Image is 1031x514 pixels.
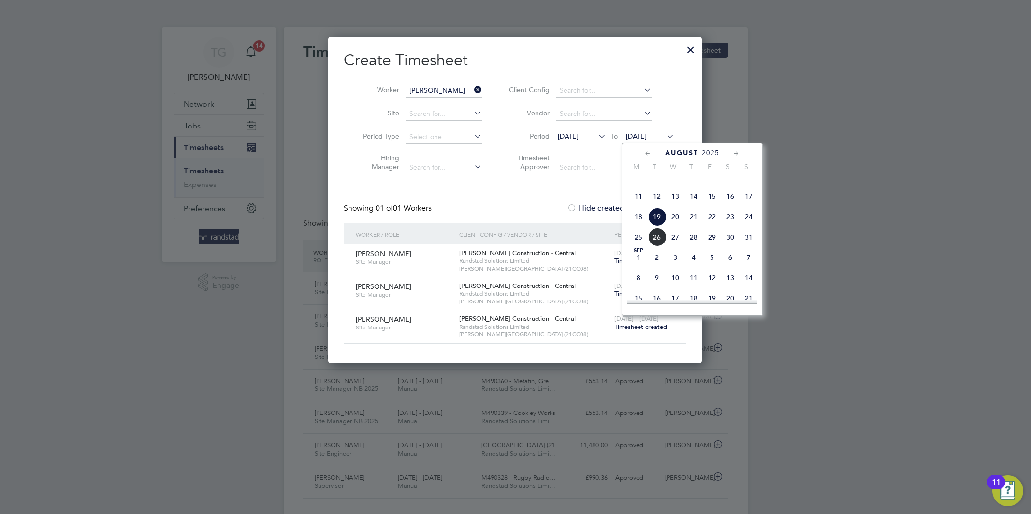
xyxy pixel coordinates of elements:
input: Select one [406,130,482,144]
label: Site [356,109,399,117]
span: 14 [740,269,758,287]
span: M [627,162,645,171]
span: [DATE] - [DATE] [614,314,659,323]
span: 20 [721,289,740,307]
div: Period [612,223,677,245]
div: 11 [992,482,1001,495]
input: Search for... [556,161,652,174]
span: 12 [703,269,721,287]
span: [PERSON_NAME] [356,249,411,258]
span: 13 [666,187,684,205]
span: 31 [740,228,758,246]
input: Search for... [556,84,652,98]
span: 16 [721,187,740,205]
span: Site Manager [356,291,452,299]
span: 5 [703,248,721,267]
span: 14 [684,187,703,205]
span: [PERSON_NAME] [356,282,411,291]
span: Randstad Solutions Limited [459,323,610,331]
span: W [664,162,682,171]
div: Client Config / Vendor / Site [457,223,612,245]
input: Search for... [406,107,482,121]
span: Randstad Solutions Limited [459,290,610,298]
span: 12 [648,187,666,205]
span: 8 [629,269,648,287]
label: Client Config [506,86,550,94]
input: Search for... [556,107,652,121]
span: 6 [721,248,740,267]
span: 28 [684,228,703,246]
span: 3 [666,248,684,267]
span: 15 [629,289,648,307]
span: 21 [684,208,703,226]
span: [DATE] [558,132,579,141]
span: 4 [684,248,703,267]
span: To [608,130,621,143]
span: 15 [703,187,721,205]
input: Search for... [406,161,482,174]
span: 23 [721,208,740,226]
span: [PERSON_NAME][GEOGRAPHIC_DATA] (21CC08) [459,298,610,305]
span: 2 [648,248,666,267]
span: 30 [721,228,740,246]
span: S [719,162,737,171]
span: 1 [629,248,648,267]
span: [DATE] - [DATE] [614,282,659,290]
label: Hiring Manager [356,154,399,171]
button: Open Resource Center, 11 new notifications [992,475,1023,506]
span: [PERSON_NAME] Construction - Central [459,249,576,257]
span: Timesheet created [614,289,667,298]
label: Period [506,132,550,141]
span: T [682,162,700,171]
span: Timesheet created [614,257,667,265]
span: 18 [629,208,648,226]
span: 29 [703,228,721,246]
span: 22 [703,208,721,226]
span: [PERSON_NAME][GEOGRAPHIC_DATA] (21CC08) [459,265,610,272]
label: Period Type [356,132,399,141]
span: T [645,162,664,171]
span: 13 [721,269,740,287]
span: 19 [648,208,666,226]
label: Worker [356,86,399,94]
span: 21 [740,289,758,307]
label: Timesheet Approver [506,154,550,171]
span: [PERSON_NAME] [356,315,411,324]
span: 9 [648,269,666,287]
span: 27 [666,228,684,246]
span: Timesheet created [614,323,667,331]
span: [PERSON_NAME][GEOGRAPHIC_DATA] (21CC08) [459,330,610,338]
span: Site Manager [356,324,452,331]
span: [PERSON_NAME] Construction - Central [459,282,576,290]
span: 26 [648,228,666,246]
div: Worker / Role [353,223,457,245]
span: [DATE] - [DATE] [614,249,659,257]
span: [PERSON_NAME] Construction - Central [459,314,576,323]
span: August [665,149,698,157]
label: Vendor [506,109,550,117]
span: 20 [666,208,684,226]
span: Randstad Solutions Limited [459,257,610,265]
h2: Create Timesheet [344,50,686,71]
span: 01 Workers [376,203,432,213]
span: F [700,162,719,171]
span: 11 [629,187,648,205]
span: 17 [740,187,758,205]
span: 16 [648,289,666,307]
span: 11 [684,269,703,287]
span: Sep [629,248,648,253]
span: 2025 [702,149,719,157]
span: 19 [703,289,721,307]
span: 7 [740,248,758,267]
input: Search for... [406,84,482,98]
span: 10 [666,269,684,287]
span: S [737,162,755,171]
span: 24 [740,208,758,226]
span: 01 of [376,203,393,213]
div: Showing [344,203,434,214]
label: Hide created timesheets [567,203,665,213]
span: 17 [666,289,684,307]
span: [DATE] [626,132,647,141]
span: 18 [684,289,703,307]
span: 25 [629,228,648,246]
